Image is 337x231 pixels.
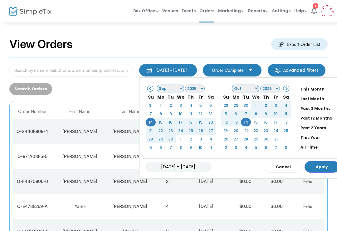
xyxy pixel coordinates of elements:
[146,110,156,118] td: 7
[146,126,156,135] td: 21
[146,93,156,101] th: Su
[206,143,216,152] td: 11
[176,101,186,110] td: 3
[156,93,166,101] th: Mo
[271,126,281,135] td: 24
[156,143,166,152] td: 6
[152,169,183,194] td: 2
[186,93,196,101] th: Th
[248,8,268,14] span: Reports
[9,37,73,51] h2: View Orders
[206,101,216,110] td: 6
[146,101,156,110] td: 31
[139,64,197,76] button: [DATE] - [DATE]
[261,126,271,135] td: 23
[196,101,206,110] td: 5
[246,67,255,74] button: Select
[221,143,231,152] td: 2
[261,101,271,110] td: 2
[251,101,261,110] td: 1
[281,126,291,135] td: 25
[212,67,244,73] span: Order Complete
[176,135,186,143] td: 1
[221,93,231,101] th: Su
[206,118,216,126] td: 20
[231,143,241,152] td: 3
[156,118,166,126] td: 15
[281,93,291,101] th: Sa
[251,143,261,152] td: 5
[221,110,231,118] td: 5
[281,135,291,143] td: 1
[272,3,291,19] span: Settings
[146,135,156,143] td: 28
[261,143,271,152] td: 6
[166,110,176,118] td: 9
[313,3,318,9] div: 1
[53,203,106,209] div: Yareli
[69,109,90,114] span: First Name
[275,67,281,73] img: filter
[265,161,302,173] button: Cancel
[186,126,196,135] td: 25
[14,128,50,135] div: O-3440E909-4
[196,126,206,135] td: 26
[196,93,206,101] th: Fr
[221,118,231,126] td: 12
[294,8,307,14] span: Help
[14,203,50,209] div: O-E478E269-A
[281,101,291,110] td: 4
[110,128,150,135] div: Nichols
[196,143,206,152] td: 10
[206,126,216,135] td: 27
[231,126,241,135] td: 20
[14,178,50,184] div: O-F4370906-0
[303,179,312,184] span: Free
[261,194,292,219] td: $0.00
[271,101,281,110] td: 3
[231,135,241,143] td: 27
[199,3,214,19] span: Orders
[196,135,206,143] td: 3
[218,8,244,14] span: Marketing
[53,178,106,184] div: Trina
[53,153,106,160] div: Shannon
[176,118,186,126] td: 17
[176,143,186,152] td: 8
[166,126,176,135] td: 23
[110,153,150,160] div: Nichols
[155,67,187,73] div: [DATE] - [DATE]
[156,135,166,143] td: 29
[251,118,261,126] td: 15
[281,110,291,118] td: 11
[231,118,241,126] td: 13
[261,93,271,101] th: Th
[176,93,186,101] th: We
[184,203,228,209] div: 10/14/2025
[251,93,261,101] th: We
[221,101,231,110] td: 28
[303,204,312,209] span: Free
[176,110,186,118] td: 10
[18,109,47,114] span: Order Number
[156,126,166,135] td: 22
[271,135,281,143] td: 31
[206,135,216,143] td: 4
[231,101,241,110] td: 29
[221,135,231,143] td: 26
[230,169,261,194] td: $0.00
[251,110,261,118] td: 8
[186,101,196,110] td: 4
[186,143,196,152] td: 9
[156,101,166,110] td: 1
[166,135,176,143] td: 30
[271,38,328,50] m-button: Export Order List
[53,128,106,135] div: Shannon
[241,101,251,110] td: 30
[166,93,176,101] th: Tu
[271,110,281,118] td: 10
[14,153,50,160] div: O-971A03F5-5
[186,118,196,126] td: 18
[261,118,271,126] td: 16
[156,110,166,118] td: 8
